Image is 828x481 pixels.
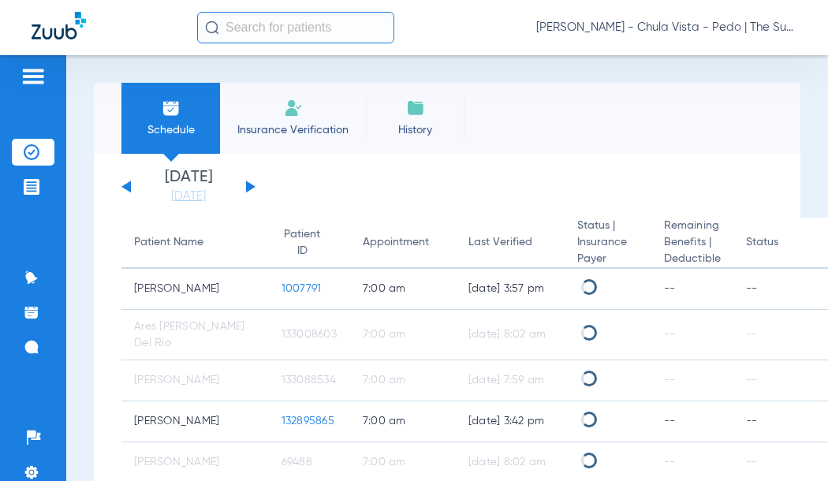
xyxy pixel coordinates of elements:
div: Patient Name [134,234,256,251]
span: Deductible [664,251,721,267]
img: Manual Insurance Verification [284,99,303,117]
td: [PERSON_NAME] [121,269,269,310]
iframe: Chat Widget [749,405,828,481]
img: hamburger-icon [21,67,46,86]
img: Zuub Logo [32,12,86,39]
td: 7:00 AM [350,269,456,310]
span: 1007791 [282,283,322,294]
a: [DATE] [141,188,236,204]
span: [PERSON_NAME] - Chula Vista - Pedo | The Super Dentists [536,20,796,35]
span: 69488 [282,457,312,468]
td: [DATE] 7:59 AM [456,360,565,401]
td: [PERSON_NAME] [121,401,269,442]
div: Appointment [363,234,429,251]
span: 132895865 [282,416,334,427]
td: Ares [PERSON_NAME] Del Rio [121,310,269,360]
div: Patient Name [134,234,203,251]
img: History [406,99,425,117]
td: [DATE] 3:57 PM [456,269,565,310]
th: Remaining Benefits | [651,218,733,269]
td: 7:00 AM [350,310,456,360]
span: -- [664,283,676,294]
div: Last Verified [468,234,532,251]
td: [PERSON_NAME] [121,360,269,401]
span: History [378,122,453,138]
span: -- [664,375,676,386]
span: 133088534 [282,375,336,386]
img: Schedule [162,99,181,117]
span: Insurance Payer [577,234,640,267]
div: Appointment [363,234,443,251]
input: Search for patients [197,12,394,43]
li: [DATE] [141,170,236,204]
td: 7:00 AM [350,360,456,401]
span: -- [664,416,676,427]
span: -- [664,457,676,468]
div: Last Verified [468,234,552,251]
td: [DATE] 8:02 AM [456,310,565,360]
td: 7:00 AM [350,401,456,442]
span: 133008603 [282,329,337,340]
span: Schedule [133,122,208,138]
th: Status | [565,218,652,269]
div: Patient ID [282,226,323,259]
span: Insurance Verification [232,122,354,138]
img: Search Icon [205,21,219,35]
span: -- [664,329,676,340]
td: [DATE] 3:42 PM [456,401,565,442]
div: Patient ID [282,226,338,259]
